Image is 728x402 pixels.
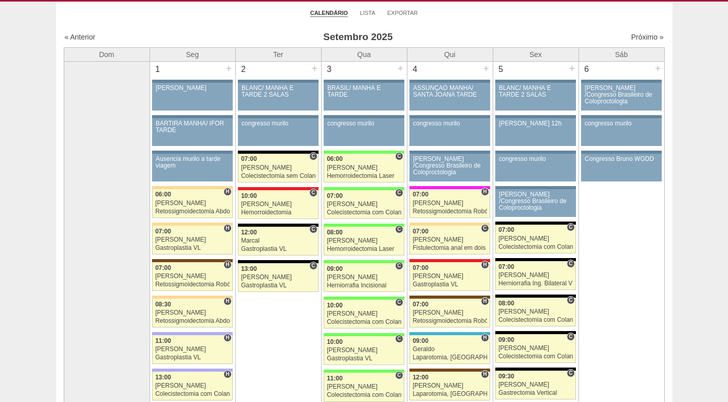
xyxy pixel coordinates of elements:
[238,151,318,154] div: Key: Blanc
[238,227,318,255] a: C 12:00 Marcal Gastroplastia VL
[241,173,315,179] div: Colecistectomia sem Colangiografia VL
[241,246,315,252] div: Gastroplastia VL
[152,335,232,364] a: H 11:00 [PERSON_NAME] Gastroplastia VL
[395,189,403,197] span: Consultório
[223,188,231,196] span: Hospital
[324,297,404,300] div: Key: Brasil
[156,156,229,169] div: Ausencia murilo a tarde viagem
[481,334,489,342] span: Hospital
[324,260,404,263] div: Key: Brasil
[152,83,232,111] a: [PERSON_NAME]
[152,189,232,218] a: H 06:00 [PERSON_NAME] Retossigmoidectomia Abdominal VL
[409,118,490,146] a: congresso murilo
[585,120,658,127] div: congresso murilo
[324,336,404,365] a: C 10:00 [PERSON_NAME] Gastroplastia VL
[568,62,576,75] div: +
[152,259,232,262] div: Key: Santa Joana
[360,9,376,16] a: Lista
[152,262,232,291] a: H 07:00 [PERSON_NAME] Retossigmoidectomia Robótica
[241,155,257,162] span: 07:00
[324,300,404,328] a: C 10:00 [PERSON_NAME] Colecistectomia com Colangiografia VL
[495,225,575,253] a: C 07:00 [PERSON_NAME] Colecistectomia com Colangiografia VL
[409,332,490,335] div: Key: Neomater
[567,296,574,304] span: Consultório
[223,224,231,232] span: Hospital
[238,118,318,146] a: congresso murilo
[413,281,487,288] div: Gastroplastia VL
[155,228,171,235] span: 07:00
[321,47,407,61] th: Qua
[238,187,318,190] div: Key: Assunção
[152,372,232,400] a: H 13:00 [PERSON_NAME] Colecistectomia com Colangiografia VL
[208,30,508,45] h3: Setembro 2025
[155,337,171,344] span: 11:00
[396,62,405,75] div: +
[241,201,315,208] div: [PERSON_NAME]
[395,335,403,343] span: Consultório
[495,368,575,371] div: Key: Blanc
[409,262,490,291] a: H 07:00 [PERSON_NAME] Gastroplastia VL
[413,318,487,324] div: Retossigmoidectomia Robótica
[327,355,401,362] div: Gastroplastia VL
[327,173,401,179] div: Hemorroidectomia Laser
[409,151,490,154] div: Key: Aviso
[324,118,404,146] a: congresso murilo
[327,383,401,390] div: [PERSON_NAME]
[567,369,574,377] span: Consultório
[327,165,401,171] div: [PERSON_NAME]
[324,187,404,190] div: Key: Brasil
[498,300,514,307] span: 08:00
[409,259,490,262] div: Key: Assunção
[324,190,404,219] a: C 07:00 [PERSON_NAME] Colecistectomia com Colangiografia VL
[327,310,401,317] div: [PERSON_NAME]
[495,371,575,399] a: C 09:30 [PERSON_NAME] Gastrectomia Vertical
[152,226,232,254] a: H 07:00 [PERSON_NAME] Gastroplastia VL
[631,33,663,41] a: Próximo »
[238,115,318,118] div: Key: Aviso
[413,245,487,251] div: Fistulectomia anal em dois tempos
[155,208,230,215] div: Retossigmoidectomia Abdominal VL
[409,223,490,226] div: Key: Bartira
[498,353,573,360] div: Colecistectomia com Colangiografia VL
[327,375,343,382] span: 11:00
[150,62,166,77] div: 1
[155,354,230,361] div: Gastroplastia VL
[327,274,401,281] div: [PERSON_NAME]
[413,301,428,308] span: 07:00
[498,280,573,287] div: Herniorrafia Ing. Bilateral VL
[309,225,317,233] span: Consultório
[581,154,661,181] a: Congresso Bruno WGDD
[498,226,514,233] span: 07:00
[241,229,257,236] span: 12:00
[241,274,315,281] div: [PERSON_NAME]
[395,371,403,379] span: Consultório
[495,186,575,189] div: Key: Aviso
[64,47,150,61] th: Dom
[241,282,315,289] div: Gastroplastia VL
[498,381,573,388] div: [PERSON_NAME]
[324,115,404,118] div: Key: Aviso
[409,369,490,372] div: Key: Santa Joana
[155,191,171,198] span: 06:00
[413,374,428,381] span: 12:00
[495,115,575,118] div: Key: Aviso
[567,223,574,231] span: Consultório
[327,338,343,345] span: 10:00
[495,258,575,261] div: Key: Blanc
[324,373,404,401] a: C 11:00 [PERSON_NAME] Colecistectomia com Colangiografia VL
[495,80,575,83] div: Key: Aviso
[581,118,661,146] a: congresso murilo
[413,273,487,280] div: [PERSON_NAME]
[156,85,229,92] div: [PERSON_NAME]
[498,244,573,250] div: Colecistectomia com Colangiografia VL
[409,83,490,111] a: ASSUNÇÃO MANHÃ/ SANTA JOANA TARDE
[481,370,489,378] span: Hospital
[310,9,348,17] a: Calendário
[225,62,233,75] div: +
[581,151,661,154] div: Key: Aviso
[413,120,487,127] div: congresso murilo
[493,47,578,61] th: Sex
[409,372,490,400] a: H 12:00 [PERSON_NAME] Laparotomia, [GEOGRAPHIC_DATA], Drenagem, Bridas
[409,154,490,181] a: [PERSON_NAME] /Congresso Brasileiro de Coloproctologia
[223,334,231,342] span: Hospital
